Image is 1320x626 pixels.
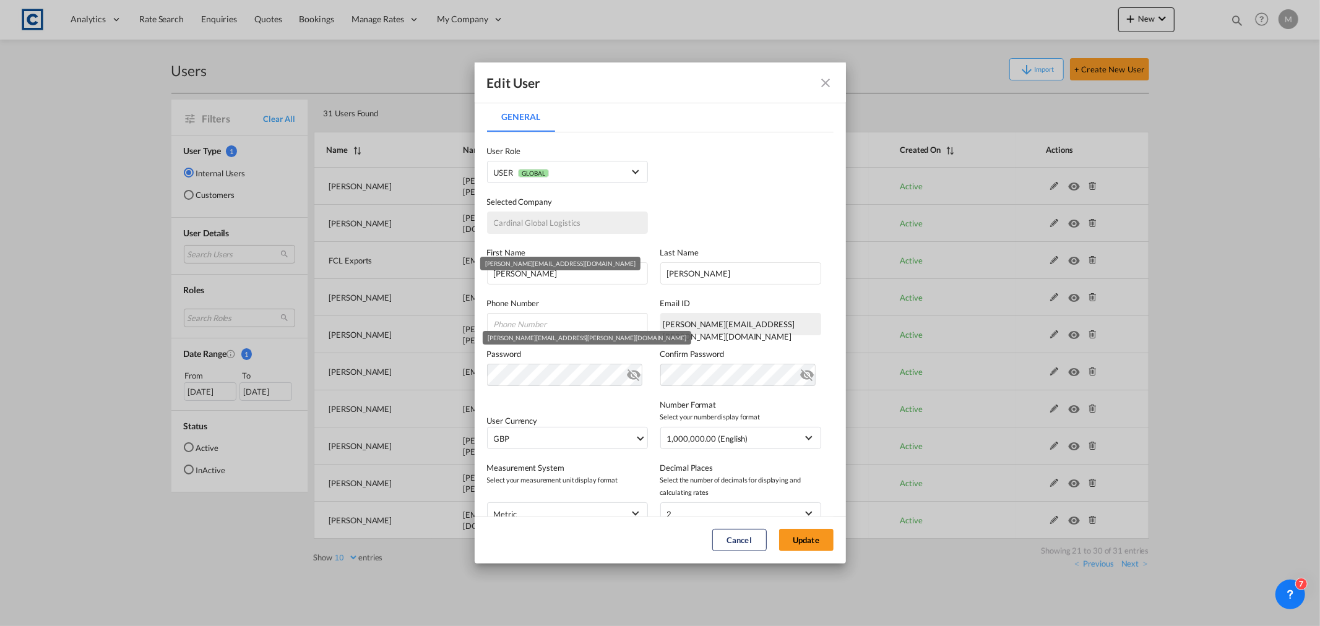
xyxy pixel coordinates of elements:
[487,195,648,208] label: Selected Company
[819,75,834,90] md-icon: icon-close fg-AAA8AD
[488,334,686,341] span: [PERSON_NAME][EMAIL_ADDRESS][PERSON_NAME][DOMAIN_NAME]
[667,434,748,444] div: 1,000,000.00 (English)
[487,161,648,183] md-select: {{(ctrl.parent.createData.viewShipper && !ctrl.parent.createData.user_data.role_id) ? 'N/A' : 'Se...
[487,102,567,132] md-pagination-wrapper: Use the left and right arrow keys to navigate between tabs
[660,398,821,411] label: Number Format
[627,365,642,380] md-icon: icon-eye-off
[487,427,648,449] md-select: Select Currency: £ GBPUnited Kingdom Pound
[487,145,648,157] label: User Role
[660,411,821,423] span: Select your number display format
[487,75,541,91] div: Edit User
[667,509,672,519] div: 2
[800,365,815,380] md-icon: icon-eye-off
[487,461,648,474] label: Measurement System
[487,212,648,234] input: Selected Company
[487,348,648,360] label: Password
[487,416,538,426] label: User Currency
[487,246,648,259] label: First Name
[660,262,821,285] input: Last name
[660,474,821,499] span: Select the number of decimals for displaying and calculating rates
[814,71,839,95] button: icon-close fg-AAA8AD
[475,62,846,564] md-dialog: General General ...
[779,529,834,551] button: Update
[660,246,821,259] label: Last Name
[485,260,636,267] span: [PERSON_NAME][EMAIL_ADDRESS][DOMAIN_NAME]
[487,262,648,285] input: First name
[518,169,548,178] span: GLOBAL
[660,348,821,360] label: Confirm Password
[660,313,821,335] div: lynsey.heaton@cardinalgl.com
[660,461,821,474] label: Decimal Places
[487,102,555,132] md-tab-item: General
[712,529,767,551] button: Cancel
[660,297,821,309] label: Email ID
[494,432,635,445] span: GBP
[487,297,648,309] label: Phone Number
[487,313,648,335] input: Phone Number
[494,509,517,519] div: metric
[494,168,549,178] div: USER
[487,474,648,486] span: Select your measurement unit display format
